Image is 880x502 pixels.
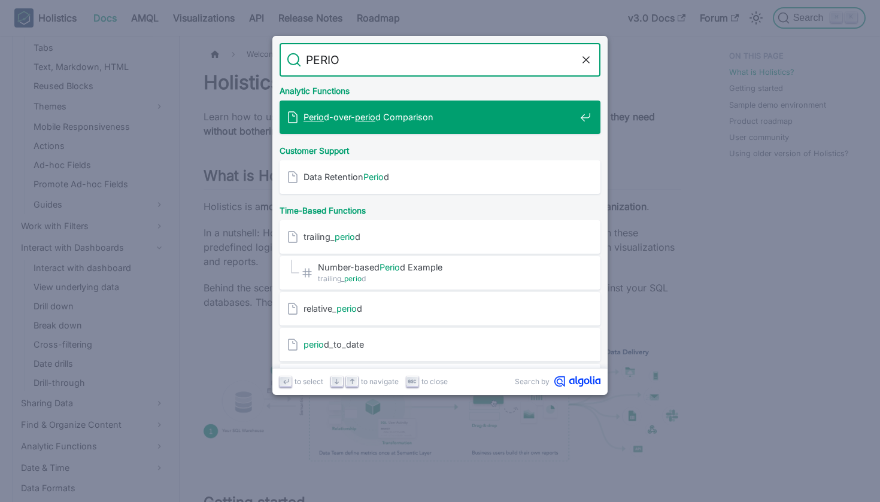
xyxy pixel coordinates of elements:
mark: perio [336,303,357,314]
a: Number-basedPeriod Example​trailing_period [280,256,600,290]
div: Analytic Functions [277,77,603,101]
span: d-over- d Comparison [304,111,575,123]
span: Search by [515,376,550,387]
a: Period-over-period Comparison [280,101,600,134]
svg: Arrow down [332,377,341,386]
mark: Perio [363,172,384,182]
mark: Perio [304,112,324,122]
span: trailing_ d [318,273,575,284]
mark: perio [355,112,375,122]
button: Clear the query [579,53,593,67]
span: Number-based d Example​ [318,261,575,273]
input: Search docs [301,43,579,77]
span: to close [421,376,448,387]
a: exact_period [280,364,600,397]
span: relative_ d [304,303,575,314]
a: trailing_period [280,220,600,254]
span: Data Retention d [304,171,575,182]
a: Search byAlgolia [515,376,600,387]
a: Data RetentionPeriod [280,160,600,194]
svg: Enter key [281,377,290,386]
mark: perio [344,274,362,283]
span: to navigate [361,376,399,387]
span: trailing_ d [304,231,575,242]
svg: Arrow up [348,377,357,386]
a: relative_period [280,292,600,325]
mark: Perio [380,262,400,272]
mark: perio [304,339,324,349]
div: Customer Support [277,136,603,160]
span: d_to_date [304,339,575,350]
mark: perio [335,232,355,242]
span: to select [295,376,323,387]
div: Time-Based Functions [277,196,603,220]
svg: Algolia [554,376,600,387]
a: period_to_date [280,328,600,361]
svg: Escape key [408,377,417,386]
